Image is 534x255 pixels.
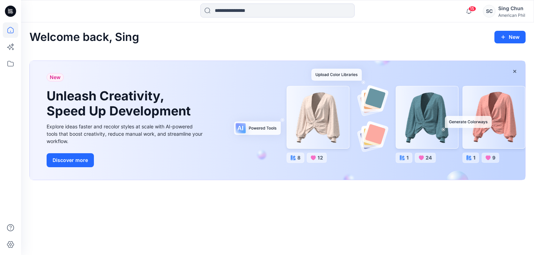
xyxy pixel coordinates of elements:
h2: Welcome back, Sing [29,31,139,44]
button: New [494,31,526,43]
div: SC [483,5,495,17]
span: 15 [468,6,476,12]
a: Discover more [47,153,204,167]
h1: Unleash Creativity, Speed Up Development [47,88,194,119]
div: Sing Chun [498,4,525,13]
button: Discover more [47,153,94,167]
div: American Phil [498,13,525,18]
div: Explore ideas faster and recolor styles at scale with AI-powered tools that boost creativity, red... [47,123,204,145]
span: New [50,73,61,82]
